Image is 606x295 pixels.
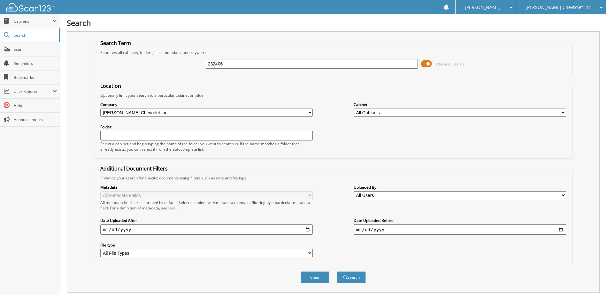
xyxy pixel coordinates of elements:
button: Search [337,271,366,283]
span: Cabinets [14,19,52,24]
button: Clear [301,271,329,283]
div: Searches all cabinets, folders, files, metadata, and keywords [97,50,569,55]
label: Cabinet [354,102,566,107]
a: here [167,205,176,211]
label: Uploaded By [354,185,566,190]
div: Select a cabinet and begin typing the name of the folder you want to search in. If the name match... [100,141,313,152]
span: Scan [14,47,57,52]
span: Advanced Search [435,62,464,66]
label: Date Uploaded Before [354,218,566,223]
legend: Additional Document Filters [97,165,171,172]
input: start [100,224,313,235]
span: Reminders [14,61,57,66]
span: Bookmarks [14,75,57,80]
label: Company [100,102,313,107]
span: Help [14,103,57,108]
iframe: Chat Widget [574,264,606,295]
span: [PERSON_NAME] Chevrolet Inc [525,5,591,9]
input: end [354,224,566,235]
label: Folder [100,124,313,130]
div: Enhance your search for specific documents using filters such as date and file type. [97,175,569,181]
span: User Reports [14,89,52,94]
div: All metadata fields are searched by default. Select a cabinet with metadata to enable filtering b... [100,200,313,211]
h1: Search [67,18,600,28]
label: Metadata [100,185,313,190]
label: Date Uploaded After [100,218,313,223]
label: File type [100,242,313,248]
span: Search [14,33,56,38]
span: [PERSON_NAME] [465,5,501,9]
legend: Search Term [97,40,134,47]
legend: Location [97,82,124,89]
span: Announcements [14,117,57,122]
div: Optionally limit your search to a particular cabinet or folder [97,93,569,98]
img: scan123-logo-white.svg [6,3,54,11]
